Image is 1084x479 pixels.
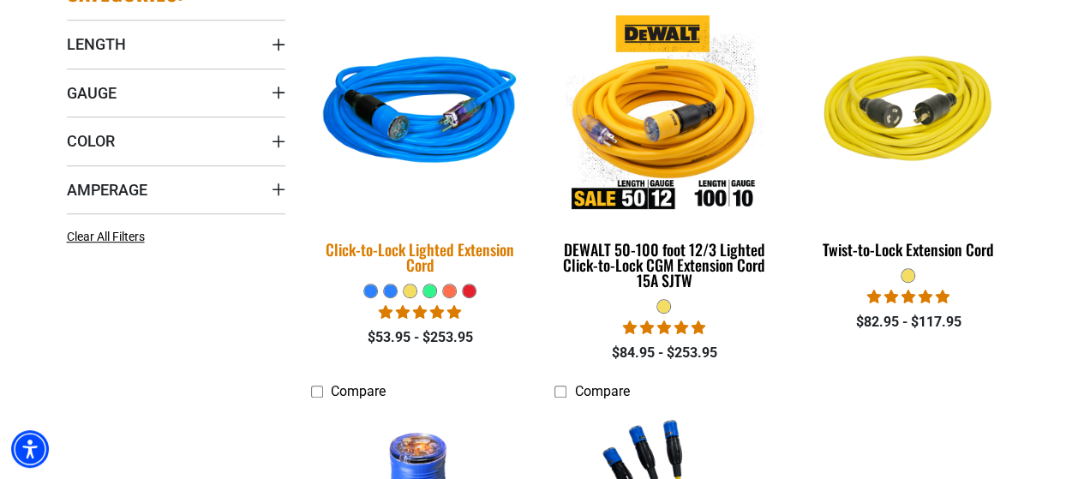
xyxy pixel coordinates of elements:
div: Accessibility Menu [11,430,49,468]
summary: Length [67,20,285,68]
div: Twist-to-Lock Extension Cord [799,242,1017,257]
a: blue Click-to-Lock Lighted Extension Cord [311,7,530,283]
a: Clear All Filters [67,228,152,246]
summary: Amperage [67,165,285,213]
img: yellow [800,15,1016,213]
div: $53.95 - $253.95 [311,327,530,348]
div: Click-to-Lock Lighted Extension Cord [311,242,530,272]
span: Clear All Filters [67,230,145,243]
div: $82.95 - $117.95 [799,312,1017,332]
span: Compare [331,383,386,399]
summary: Gauge [67,69,285,117]
span: Length [67,34,126,54]
span: Gauge [67,83,117,103]
div: $84.95 - $253.95 [554,343,773,363]
div: DEWALT 50-100 foot 12/3 Lighted Click-to-Lock CGM Extension Cord 15A SJTW [554,242,773,288]
span: 4.84 stars [623,320,705,336]
span: Amperage [67,180,147,200]
img: DEWALT 50-100 foot 12/3 Lighted Click-to-Lock CGM Extension Cord 15A SJTW [556,15,772,213]
a: DEWALT 50-100 foot 12/3 Lighted Click-to-Lock CGM Extension Cord 15A SJTW DEWALT 50-100 foot 12/3... [554,7,773,298]
span: Compare [574,383,629,399]
span: Color [67,131,115,151]
span: 4.87 stars [379,304,461,320]
summary: Color [67,117,285,165]
span: 5.00 stars [867,289,949,305]
a: yellow Twist-to-Lock Extension Cord [799,7,1017,267]
img: blue [300,4,540,224]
